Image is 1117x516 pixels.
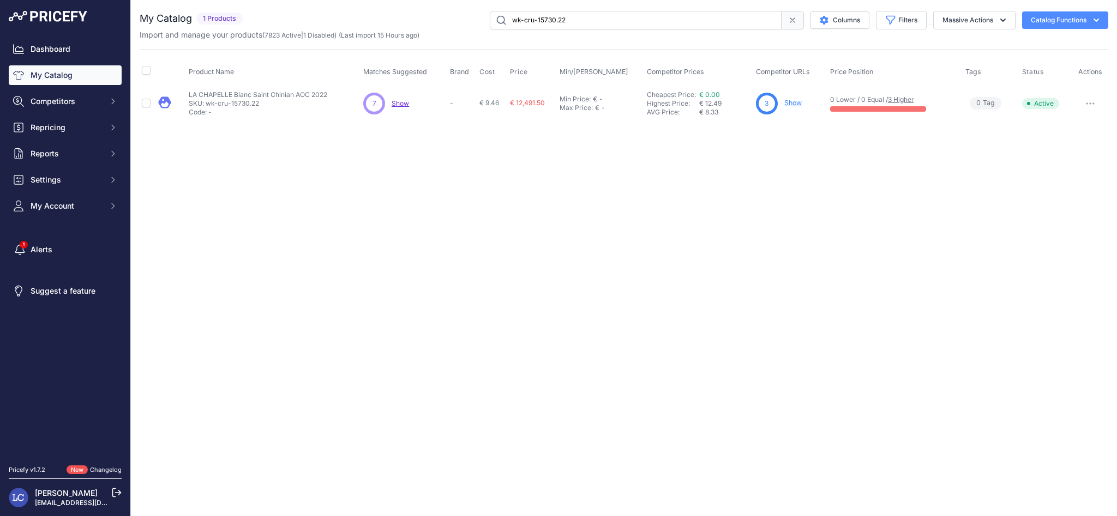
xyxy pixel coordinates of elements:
p: Import and manage your products [140,29,419,40]
span: 0 [976,98,981,108]
a: Cheapest Price: [647,90,696,99]
span: Tags [965,68,981,76]
p: LA CHAPELLE Blanc Saint Chinian AOC 2022 [189,90,327,99]
button: Price [510,68,530,76]
span: 7 [373,99,376,108]
button: Columns [810,11,869,29]
span: Price Position [830,68,873,76]
span: Cost [479,68,495,76]
a: Changelog [90,466,122,473]
a: Alerts [9,240,122,259]
span: Actions [1078,68,1102,76]
button: Reports [9,144,122,163]
div: € [595,104,599,112]
button: Repricing [9,118,122,137]
span: Competitor Prices [647,68,704,76]
span: Competitor URLs [756,68,810,76]
div: - [599,104,605,112]
div: Max Price: [560,104,593,112]
span: € 12.49 [699,99,722,107]
a: [EMAIL_ADDRESS][DOMAIN_NAME] [35,499,149,507]
button: Status [1022,68,1046,76]
span: Matches Suggested [363,68,427,76]
div: Highest Price: [647,99,699,108]
span: Settings [31,174,102,185]
button: Competitors [9,92,122,111]
div: Pricefy v1.7.2 [9,465,45,475]
button: Settings [9,170,122,190]
a: 3 Higher [888,95,914,104]
a: € 0.00 [699,90,720,99]
a: Dashboard [9,39,122,59]
span: € 9.46 [479,99,499,107]
span: New [67,465,88,475]
a: Show [784,99,802,107]
p: - [450,99,475,108]
div: AVG Price: [647,108,699,117]
a: Show [392,99,409,107]
span: (Last import 15 Hours ago) [339,31,419,39]
button: Cost [479,68,497,76]
span: 1 Products [196,13,243,25]
span: ( | ) [262,31,337,39]
span: Repricing [31,122,102,133]
span: Product Name [189,68,234,76]
div: Min Price: [560,95,591,104]
a: 7823 Active [265,31,301,39]
a: 1 Disabled [303,31,334,39]
span: Price [510,68,528,76]
span: Tag [970,97,1001,110]
span: Competitors [31,96,102,107]
span: Status [1022,68,1044,76]
button: Massive Actions [933,11,1016,29]
button: Filters [876,11,927,29]
img: Pricefy Logo [9,11,87,22]
div: - [597,95,603,104]
span: Brand [450,68,469,76]
p: Code: - [189,108,327,117]
span: Active [1022,98,1059,109]
button: My Account [9,196,122,216]
span: € 12,491.50 [510,99,545,107]
span: Min/[PERSON_NAME] [560,68,628,76]
p: 0 Lower / 0 Equal / [830,95,954,104]
button: Catalog Functions [1022,11,1108,29]
p: SKU: wk-cru-15730.22 [189,99,327,108]
a: [PERSON_NAME] [35,488,98,497]
a: My Catalog [9,65,122,85]
a: Suggest a feature [9,281,122,301]
span: 3 [765,99,768,108]
div: € 8.33 [699,108,752,117]
span: My Account [31,201,102,211]
input: Search [490,11,782,29]
div: € [593,95,597,104]
nav: Sidebar [9,39,122,452]
h2: My Catalog [140,11,192,26]
span: Reports [31,148,102,159]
